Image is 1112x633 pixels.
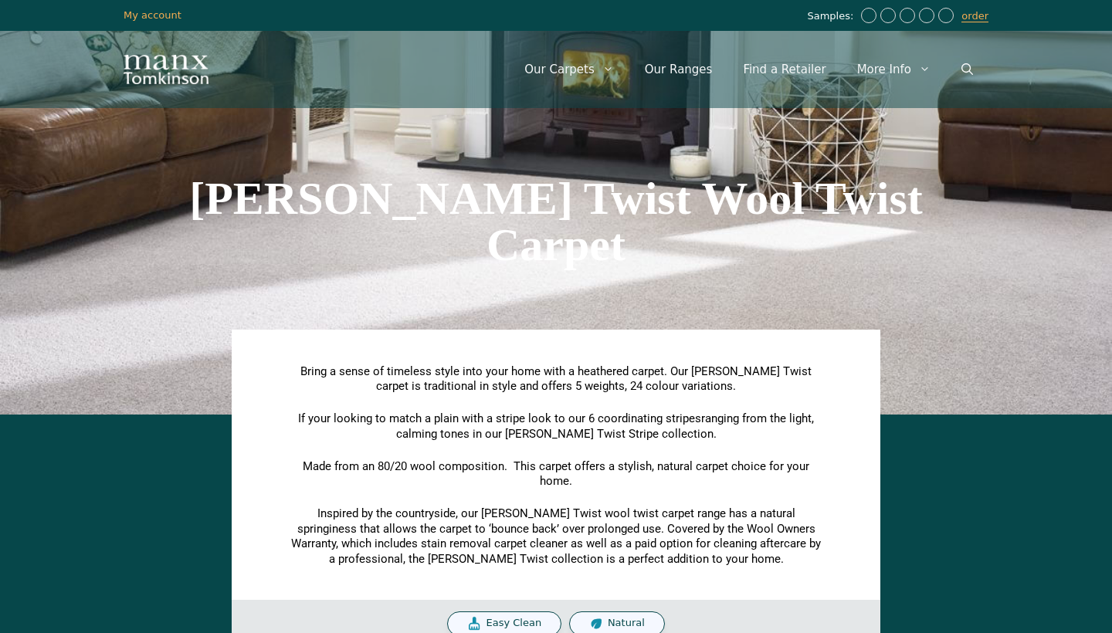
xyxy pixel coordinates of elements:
h1: [PERSON_NAME] Twist Wool Twist Carpet [124,175,988,268]
span: Easy Clean [486,617,541,630]
nav: Primary [509,46,988,93]
a: Our Carpets [509,46,629,93]
span: Samples: [807,10,857,23]
a: My account [124,9,181,21]
a: Our Ranges [629,46,728,93]
a: order [961,10,988,22]
p: Bring a sense of timeless style into your home with a heathered carpet. Our [PERSON_NAME] Twist c... [290,364,822,394]
span: ranging from the light, calming tones in our [PERSON_NAME] Twist Stripe collection. [396,411,815,441]
a: More Info [842,46,946,93]
img: Manx Tomkinson [124,55,208,84]
span: Natural [608,617,645,630]
p: Made from an 80/20 wool composition. This carpet offers a stylish, natural carpet choice for your... [290,459,822,489]
a: Open Search Bar [946,46,988,93]
a: Find a Retailer [727,46,841,93]
p: Inspired by the countryside, our [PERSON_NAME] Twist wool twist carpet range has a natural spring... [290,506,822,567]
p: If your looking to match a plain with a stripe look to our 6 coordinating stripes [290,411,822,442]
